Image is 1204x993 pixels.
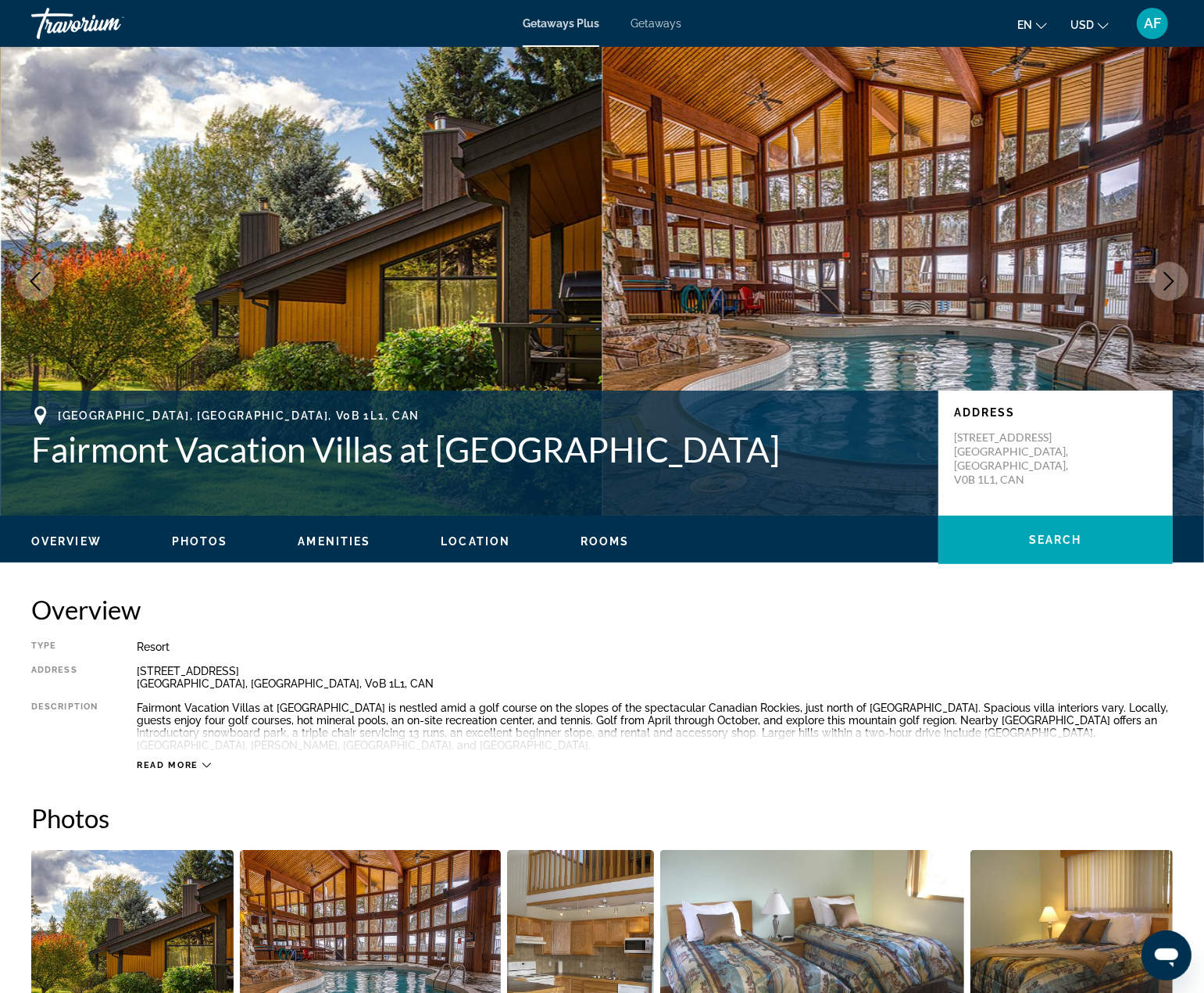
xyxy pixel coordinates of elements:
[31,802,1173,834] h2: Photos
[954,406,1157,419] p: Address
[1017,19,1032,31] span: en
[298,534,370,548] button: Amenities
[31,535,102,548] span: Overview
[31,641,98,653] div: Type
[31,702,98,752] div: Description
[31,429,923,470] h1: Fairmont Vacation Villas at [GEOGRAPHIC_DATA]
[16,262,55,301] button: Previous image
[58,409,420,422] span: [GEOGRAPHIC_DATA], [GEOGRAPHIC_DATA], V0B 1L1, CAN
[172,534,228,548] button: Photos
[31,534,102,548] button: Overview
[1029,534,1082,546] span: Search
[31,594,1173,625] h2: Overview
[441,534,510,548] button: Location
[298,535,370,548] span: Amenities
[581,535,630,548] span: Rooms
[137,759,211,771] button: Read more
[631,17,681,30] a: Getaways
[441,535,510,548] span: Location
[1149,262,1188,301] button: Next image
[1070,19,1094,31] span: USD
[1144,16,1161,31] span: AF
[137,702,1173,752] div: Fairmont Vacation Villas at [GEOGRAPHIC_DATA] is nestled amid a golf course on the slopes of the ...
[523,17,599,30] a: Getaways Plus
[938,516,1173,564] button: Search
[1141,930,1191,980] iframe: Button to launch messaging window
[137,665,1173,690] div: [STREET_ADDRESS] [GEOGRAPHIC_DATA], [GEOGRAPHIC_DATA], V0B 1L1, CAN
[172,535,228,548] span: Photos
[1132,7,1173,40] button: User Menu
[137,641,1173,653] div: Resort
[581,534,630,548] button: Rooms
[137,760,198,770] span: Read more
[1017,13,1047,36] button: Change language
[31,3,188,44] a: Travorium
[31,665,98,690] div: Address
[954,430,1079,487] p: [STREET_ADDRESS] [GEOGRAPHIC_DATA], [GEOGRAPHIC_DATA], V0B 1L1, CAN
[1070,13,1109,36] button: Change currency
